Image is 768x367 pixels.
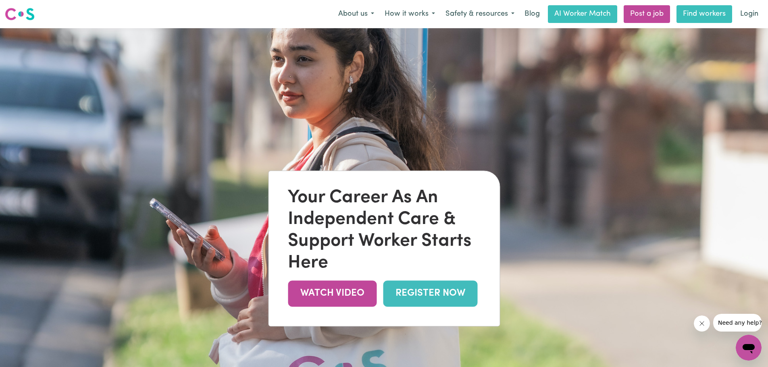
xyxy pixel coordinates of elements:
[624,5,670,23] a: Post a job
[288,280,377,307] a: WATCH VIDEO
[379,6,440,23] button: How it works
[383,280,477,307] a: REGISTER NOW
[333,6,379,23] button: About us
[735,5,763,23] a: Login
[440,6,520,23] button: Safety & resources
[713,314,762,332] iframe: Message from company
[694,315,710,332] iframe: Close message
[676,5,732,23] a: Find workers
[288,187,480,274] div: Your Career As An Independent Care & Support Worker Starts Here
[520,5,545,23] a: Blog
[5,5,35,23] a: Careseekers logo
[5,7,35,21] img: Careseekers logo
[5,6,49,12] span: Need any help?
[736,335,762,361] iframe: Button to launch messaging window
[548,5,617,23] a: AI Worker Match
